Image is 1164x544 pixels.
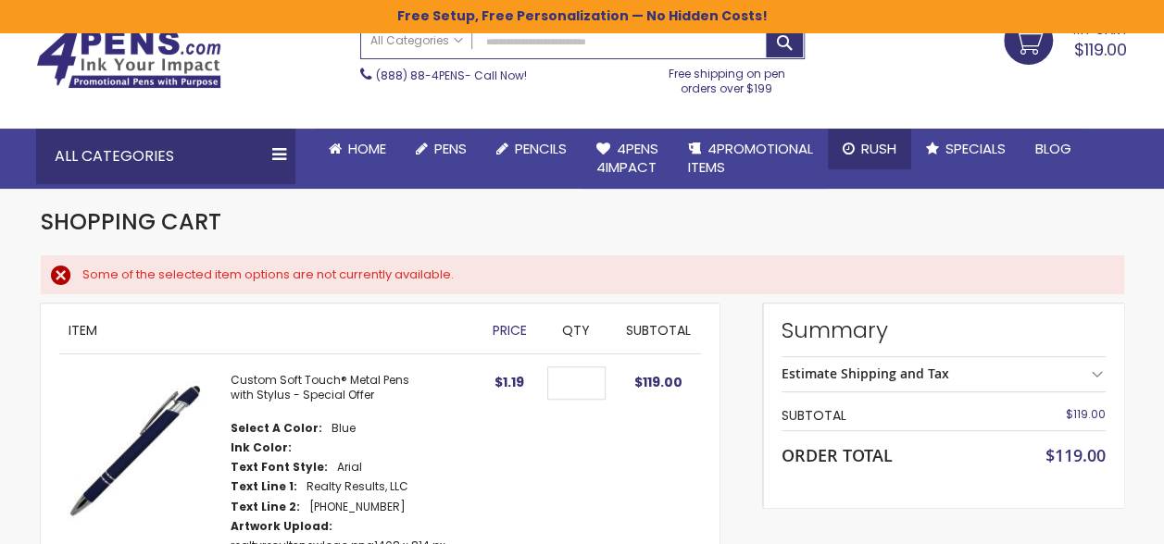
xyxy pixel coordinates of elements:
dt: Select A Color [231,421,322,436]
dt: Artwork Upload [231,519,332,534]
strong: Estimate Shipping and Tax [782,365,949,382]
span: Specials [945,139,1006,158]
dd: Arial [337,460,362,475]
th: Subtotal [782,402,997,430]
a: Specials [911,129,1020,169]
span: Rush [861,139,896,158]
dt: Text Font Style [231,460,328,475]
a: Home [314,129,401,169]
span: Subtotal [626,321,691,340]
a: Pens [401,129,482,169]
strong: Summary [782,315,1106,345]
span: Item [69,321,97,340]
span: Price [493,321,527,340]
a: All Categories [361,26,472,56]
span: $1.19 [494,373,524,391]
span: Shopping Cart [41,206,221,237]
span: - Call Now! [376,68,527,83]
span: All Categories [370,33,463,48]
span: Pens [434,139,467,158]
dt: Text Line 2 [231,500,300,514]
a: Blog [1020,129,1086,169]
a: Pencils [482,129,582,169]
dd: Blue [332,421,356,436]
span: 4PROMOTIONAL ITEMS [688,139,813,177]
a: Rush [828,129,911,169]
div: Some of the selected item options are not currently available. [82,266,1106,283]
a: 4PROMOTIONALITEMS [673,129,828,189]
span: Pencils [515,139,567,158]
dd: [PHONE_NUMBER] [309,500,406,514]
a: 4Pens4impact [582,129,673,189]
span: 4Pens 4impact [596,139,658,177]
span: $119.00 [1045,444,1106,466]
span: Qty [562,321,590,340]
img: Custom Soft Touch® Metal Pens with Stylus-Blue [59,373,212,525]
span: Home [348,139,386,158]
a: $119.00 100 [1004,16,1129,62]
span: Blog [1035,139,1071,158]
a: (888) 88-4PENS [376,68,465,83]
dd: Realty Results, LLC [307,479,408,494]
dt: Ink Color [231,440,292,455]
div: All Categories [36,129,295,184]
span: $119.00 [634,373,682,391]
a: Custom Soft Touch® Metal Pens with Stylus - Special Offer [231,372,409,402]
dt: Text Line 1 [231,479,297,494]
span: $119.00 [1074,38,1127,61]
img: 4Pens Custom Pens and Promotional Products [36,30,221,89]
span: $119.00 [1066,406,1106,422]
strong: Order Total [782,441,893,466]
div: Free shipping on pen orders over $199 [649,59,805,96]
